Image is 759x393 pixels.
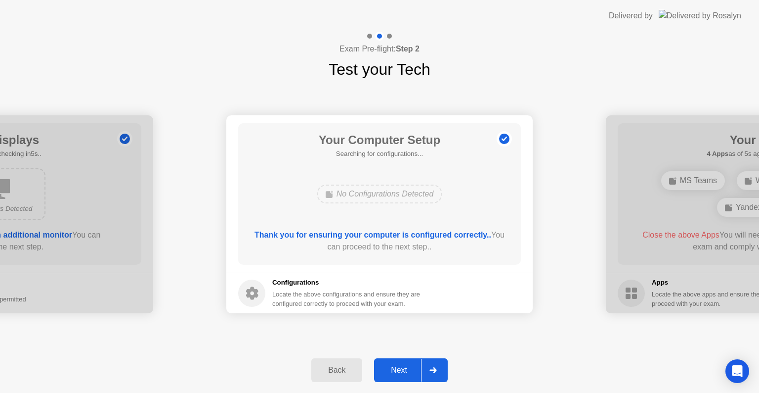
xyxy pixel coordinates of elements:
div: Locate the above configurations and ensure they are configured correctly to proceed with your exam. [272,290,422,308]
div: Back [314,366,359,375]
h1: Your Computer Setup [319,131,440,149]
div: Delivered by [609,10,653,22]
button: Back [311,358,362,382]
h4: Exam Pre-flight: [339,43,420,55]
b: Step 2 [396,45,420,53]
div: You can proceed to the next step.. [253,229,507,253]
div: Open Intercom Messenger [725,359,749,383]
h5: Configurations [272,278,422,288]
h1: Test your Tech [329,57,430,81]
img: Delivered by Rosalyn [659,10,741,21]
button: Next [374,358,448,382]
b: Thank you for ensuring your computer is configured correctly.. [254,231,491,239]
div: No Configurations Detected [317,185,443,203]
h5: Searching for configurations... [319,149,440,159]
div: Next [377,366,421,375]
